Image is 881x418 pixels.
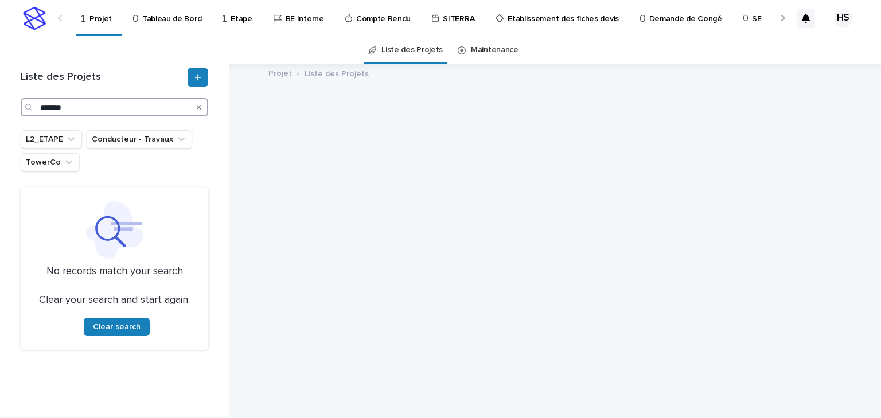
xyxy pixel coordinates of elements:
input: Search [21,98,208,116]
h1: Liste des Projets [21,71,185,84]
div: HS [834,9,852,28]
span: Clear search [93,323,141,331]
a: Projet [268,66,292,79]
a: Liste des Projets [381,37,443,64]
p: No records match your search [34,265,194,278]
img: stacker-logo-s-only.png [23,7,46,30]
p: Clear your search and start again. [39,294,190,307]
p: Liste des Projets [305,67,369,79]
button: TowerCo [21,153,80,171]
button: Conducteur - Travaux [87,130,192,149]
a: Maintenance [471,37,519,64]
button: Clear search [84,318,150,336]
button: L2_ETAPE [21,130,82,149]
